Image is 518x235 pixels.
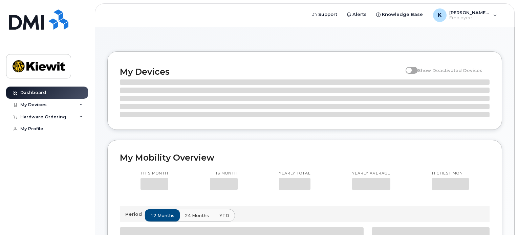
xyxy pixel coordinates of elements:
p: This month [210,171,238,176]
p: Period [125,211,145,217]
span: YTD [219,212,229,219]
h2: My Devices [120,67,402,77]
p: This month [141,171,168,176]
span: Show Deactivated Devices [418,68,482,73]
span: 24 months [185,212,209,219]
p: Highest month [432,171,469,176]
p: Yearly average [352,171,390,176]
h2: My Mobility Overview [120,152,490,163]
p: Yearly total [279,171,310,176]
input: Show Deactivated Devices [406,64,411,69]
